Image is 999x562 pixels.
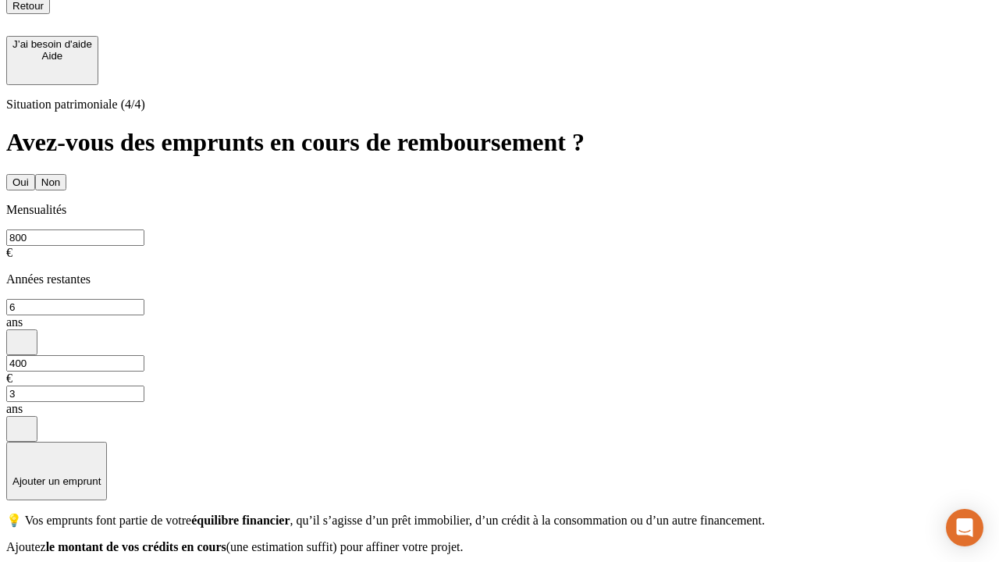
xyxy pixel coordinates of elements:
[6,36,98,85] button: J’ai besoin d'aideAide
[6,315,23,329] span: ans
[6,98,993,112] p: Situation patrimoniale (4/4)
[12,50,92,62] div: Aide
[6,174,35,190] button: Oui
[6,372,12,385] span: €
[6,442,107,500] button: Ajouter un emprunt
[6,514,191,527] span: 💡 Vos emprunts font partie de votre
[35,174,66,190] button: Non
[12,38,92,50] div: J’ai besoin d'aide
[191,514,290,527] span: équilibre financier
[6,203,993,217] p: Mensualités
[46,540,226,553] span: le montant de vos crédits en cours
[290,514,766,527] span: , qu’il s’agisse d’un prêt immobilier, d’un crédit à la consommation ou d’un autre financement.
[6,128,993,157] h1: Avez-vous des emprunts en cours de remboursement ?
[6,272,993,286] p: Années restantes
[12,176,29,188] div: Oui
[6,246,12,259] span: €
[946,509,983,546] div: Open Intercom Messenger
[226,540,464,553] span: (une estimation suffit) pour affiner votre projet.
[6,540,46,553] span: Ajoutez
[41,176,60,188] div: Non
[12,475,101,487] p: Ajouter un emprunt
[6,402,23,415] span: ans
